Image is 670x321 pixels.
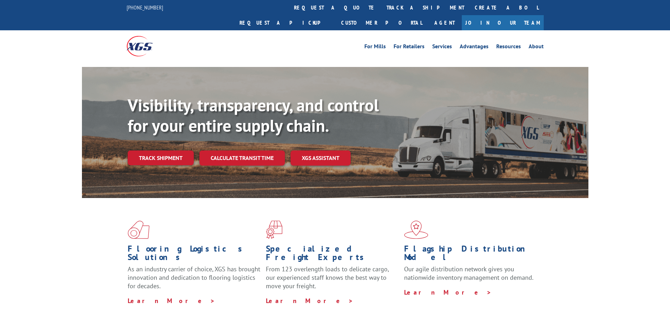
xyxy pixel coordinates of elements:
a: Learn More > [404,288,492,296]
a: Customer Portal [336,15,427,30]
h1: Flagship Distribution Model [404,245,537,265]
a: Request a pickup [234,15,336,30]
a: Services [432,44,452,51]
img: xgs-icon-focused-on-flooring-red [266,221,282,239]
span: Our agile distribution network gives you nationwide inventory management on demand. [404,265,534,282]
p: From 123 overlength loads to delicate cargo, our experienced staff knows the best way to move you... [266,265,399,296]
a: [PHONE_NUMBER] [127,4,163,11]
b: Visibility, transparency, and control for your entire supply chain. [128,94,379,136]
a: For Mills [364,44,386,51]
h1: Specialized Freight Experts [266,245,399,265]
img: xgs-icon-total-supply-chain-intelligence-red [128,221,149,239]
a: XGS ASSISTANT [291,150,351,166]
a: About [529,44,544,51]
span: As an industry carrier of choice, XGS has brought innovation and dedication to flooring logistics... [128,265,260,290]
a: Learn More > [128,297,215,305]
a: Learn More > [266,297,353,305]
a: Join Our Team [462,15,544,30]
img: xgs-icon-flagship-distribution-model-red [404,221,428,239]
a: Agent [427,15,462,30]
a: For Retailers [394,44,425,51]
h1: Flooring Logistics Solutions [128,245,261,265]
a: Advantages [460,44,489,51]
a: Calculate transit time [199,150,285,166]
a: Resources [496,44,521,51]
a: Track shipment [128,150,194,165]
